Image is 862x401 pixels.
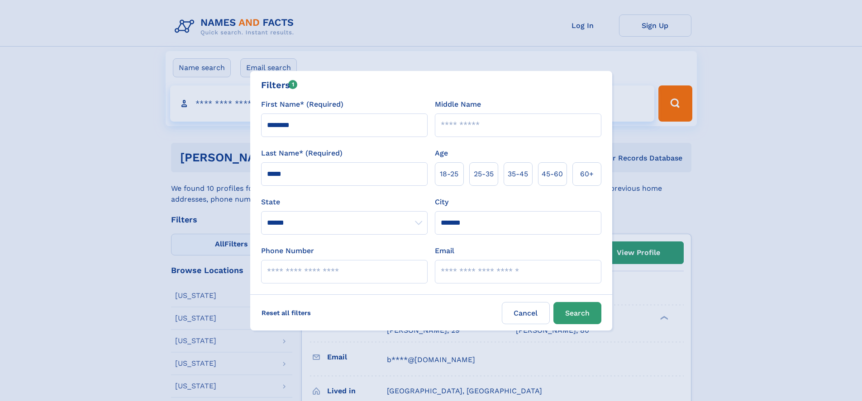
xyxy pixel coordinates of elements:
[580,169,594,179] span: 60+
[508,169,528,179] span: 35‑45
[435,148,448,159] label: Age
[553,302,601,324] button: Search
[261,148,343,159] label: Last Name* (Required)
[435,99,481,110] label: Middle Name
[261,197,428,208] label: State
[256,302,317,324] label: Reset all filters
[440,169,458,179] span: 18‑25
[261,78,298,92] div: Filters
[435,245,454,256] label: Email
[474,169,494,179] span: 25‑35
[502,302,550,324] label: Cancel
[435,197,448,208] label: City
[261,99,343,110] label: First Name* (Required)
[261,245,314,256] label: Phone Number
[542,169,563,179] span: 45‑60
